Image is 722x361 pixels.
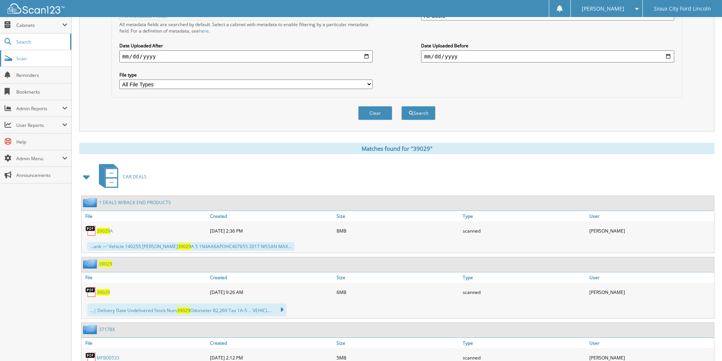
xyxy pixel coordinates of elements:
[81,338,208,348] a: File
[16,105,62,112] span: Admin Reports
[684,325,722,361] iframe: Chat Widget
[587,223,714,238] div: [PERSON_NAME]
[83,325,99,334] img: folder2.png
[119,21,373,34] div: All metadata fields are searched by default. Select a cabinet with metadata to enable filtering b...
[421,50,674,63] input: end
[582,6,624,11] span: [PERSON_NAME]
[335,211,461,221] a: Size
[199,28,209,34] a: here
[178,243,191,250] span: 39029
[97,355,119,361] a: MFB00533
[16,155,62,162] span: Admin Menu
[335,223,461,238] div: 8MB
[461,272,587,283] a: Type
[208,223,335,238] div: [DATE] 2:36 PM
[587,284,714,300] div: [PERSON_NAME]
[208,211,335,221] a: Created
[99,326,115,333] a: 37178X
[461,223,587,238] div: scanned
[177,307,190,314] span: 39029
[79,143,714,154] div: Matches found for "39029"
[99,261,112,267] a: 39029
[16,55,67,62] span: Scan
[97,228,110,234] span: 39029
[16,172,67,178] span: Announcements
[119,72,373,78] label: File type
[94,162,147,192] a: CAR DEALS
[401,106,435,120] button: Search
[85,225,97,236] img: PDF.png
[81,211,208,221] a: File
[83,259,99,269] img: folder2.png
[97,289,110,295] a: 39029
[461,211,587,221] a: Type
[87,242,294,251] div: ...ank —‘ Vehicle 140255 [PERSON_NAME] A 5 1N4AA6APOHC407655 2017 NISSAN MAX...
[16,72,67,78] span: Reminders
[85,286,97,298] img: PDF.png
[587,338,714,348] a: User
[81,272,208,283] a: File
[16,139,67,145] span: Help
[83,198,99,207] img: folder2.png
[97,228,113,234] a: 39029A
[587,272,714,283] a: User
[16,22,62,28] span: Cabinets
[8,3,64,14] img: scan123-logo-white.svg
[123,173,147,180] span: CAR DEALS
[16,39,66,45] span: Search
[461,284,587,300] div: scanned
[119,42,373,49] label: Date Uploaded After
[358,106,392,120] button: Clear
[421,42,674,49] label: Date Uploaded Before
[87,303,287,316] div: ...| Delivery Date Undelivered Stock Num Odometer 82,269 Tax 1A-5 ... VEHICL...
[208,338,335,348] a: Created
[461,338,587,348] a: Type
[119,50,373,63] input: start
[16,89,67,95] span: Bookmarks
[335,272,461,283] a: Size
[587,211,714,221] a: User
[208,272,335,283] a: Created
[654,6,711,11] span: Sioux City Ford Lincoln
[16,122,62,128] span: User Reports
[335,338,461,348] a: Size
[335,284,461,300] div: 6MB
[208,284,335,300] div: [DATE] 9:26 AM
[99,199,171,206] a: 1 DEALS W/BACK END PRODUCTS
